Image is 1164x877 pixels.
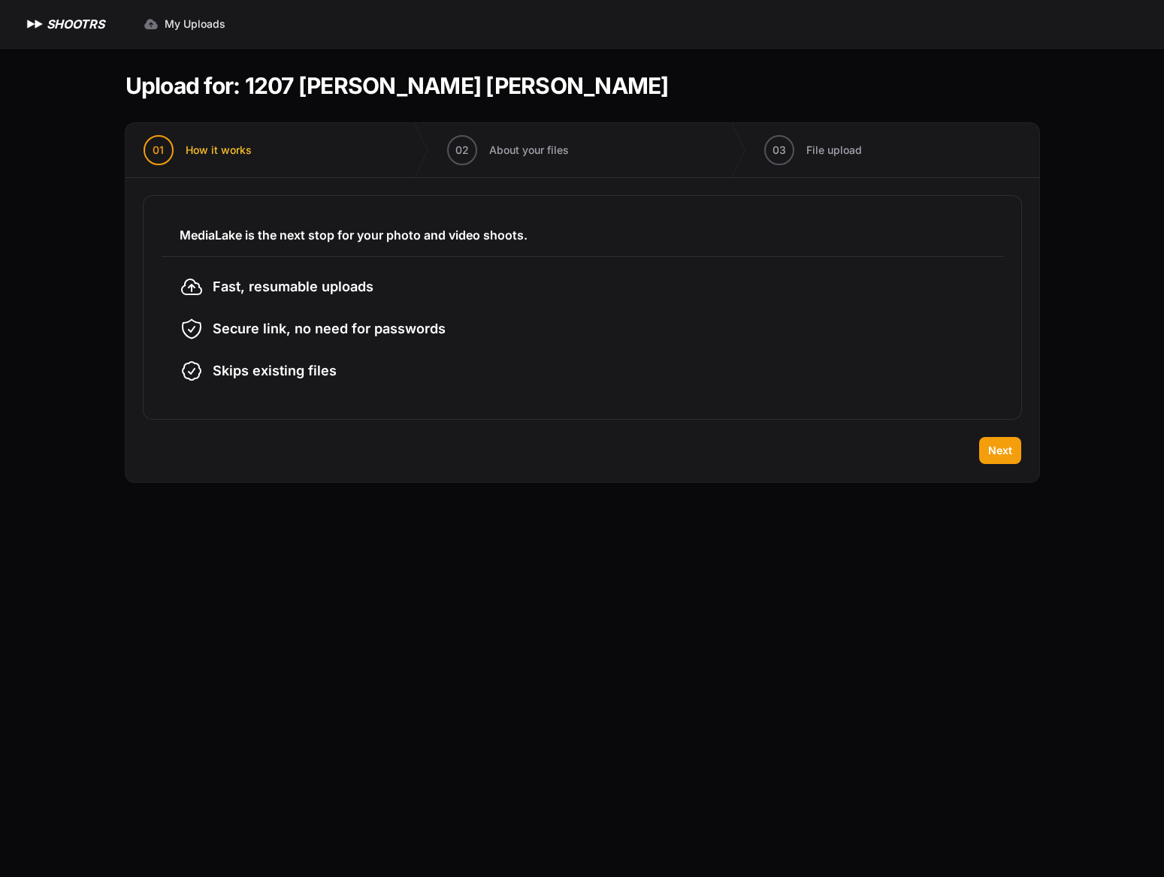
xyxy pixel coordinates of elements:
span: My Uploads [165,17,225,32]
span: How it works [186,143,252,158]
h1: SHOOTRS [47,15,104,33]
span: 02 [455,143,469,158]
span: Secure link, no need for passwords [213,318,446,339]
h3: MediaLake is the next stop for your photo and video shoots. [180,226,985,244]
button: 03 File upload [746,123,880,177]
button: 02 About your files [429,123,587,177]
a: My Uploads [135,11,234,38]
span: Next [988,443,1012,458]
span: File upload [806,143,862,158]
span: About your files [489,143,569,158]
button: 01 How it works [125,123,270,177]
a: SHOOTRS SHOOTRS [24,15,104,33]
img: SHOOTRS [24,15,47,33]
span: 01 [153,143,164,158]
h1: Upload for: 1207 [PERSON_NAME] [PERSON_NAME] [125,72,669,99]
span: 03 [772,143,786,158]
button: Next [979,437,1021,464]
span: Skips existing files [213,360,337,381]
span: Fast, resumable uploads [213,276,373,297]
